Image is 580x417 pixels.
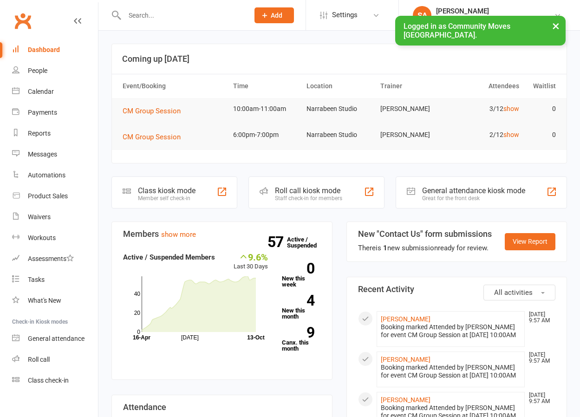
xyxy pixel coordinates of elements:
[28,276,45,283] div: Tasks
[12,349,98,370] a: Roll call
[282,327,321,352] a: 9Canx. this month
[547,16,564,36] button: ×
[302,124,376,146] td: Narrabeen Studio
[436,15,554,24] div: Community Moves [GEOGRAPHIC_DATA]
[12,81,98,102] a: Calendar
[28,335,85,342] div: General attendance
[523,74,560,98] th: Waitlist
[138,186,196,195] div: Class kiosk mode
[12,186,98,207] a: Product Sales
[524,312,555,324] time: [DATE] 9:57 AM
[123,131,187,143] button: CM Group Session
[376,98,450,120] td: [PERSON_NAME]
[450,74,523,98] th: Attendees
[275,195,342,202] div: Staff check-in for members
[381,396,430,404] a: [PERSON_NAME]
[376,124,450,146] td: [PERSON_NAME]
[275,186,342,195] div: Roll call kiosk mode
[12,248,98,269] a: Assessments
[28,297,61,304] div: What's New
[523,124,560,146] td: 0
[404,22,510,39] span: Logged in as Community Moves [GEOGRAPHIC_DATA].
[28,67,47,74] div: People
[413,6,431,25] div: SA
[28,109,57,116] div: Payments
[28,150,57,158] div: Messages
[483,285,555,300] button: All activities
[234,252,268,272] div: Last 30 Days
[383,244,387,252] strong: 1
[358,285,556,294] h3: Recent Activity
[138,195,196,202] div: Member self check-in
[229,98,302,120] td: 10:00am-11:00am
[436,7,554,15] div: [PERSON_NAME]
[229,74,302,98] th: Time
[12,60,98,81] a: People
[12,228,98,248] a: Workouts
[118,74,229,98] th: Event/Booking
[302,98,376,120] td: Narrabeen Studio
[122,9,242,22] input: Search...
[282,326,314,339] strong: 9
[381,323,521,339] div: Booking marked Attended by [PERSON_NAME] for event CM Group Session at [DATE] 10:00AM
[12,165,98,186] a: Automations
[28,130,51,137] div: Reports
[12,370,98,391] a: Class kiosk mode
[282,295,321,319] a: 4New this month
[450,98,523,120] td: 3/12
[28,46,60,53] div: Dashboard
[12,123,98,144] a: Reports
[12,269,98,290] a: Tasks
[12,328,98,349] a: General attendance kiosk mode
[254,7,294,23] button: Add
[381,315,430,323] a: [PERSON_NAME]
[234,252,268,262] div: 9.6%
[123,253,215,261] strong: Active / Suspended Members
[376,74,450,98] th: Trainer
[381,364,521,379] div: Booking marked Attended by [PERSON_NAME] for event CM Group Session at [DATE] 10:00AM
[28,192,68,200] div: Product Sales
[123,107,181,115] span: CM Group Session
[28,234,56,241] div: Workouts
[12,290,98,311] a: What's New
[524,392,555,404] time: [DATE] 9:57 AM
[287,229,328,255] a: 57Active / Suspended
[12,144,98,165] a: Messages
[282,261,314,275] strong: 0
[422,186,525,195] div: General attendance kiosk mode
[302,74,376,98] th: Location
[123,133,181,141] span: CM Group Session
[282,263,321,287] a: 0New this week
[503,105,519,112] a: show
[12,102,98,123] a: Payments
[524,352,555,364] time: [DATE] 9:57 AM
[271,12,282,19] span: Add
[505,233,555,250] a: View Report
[523,98,560,120] td: 0
[229,124,302,146] td: 6:00pm-7:00pm
[503,131,519,138] a: show
[122,54,556,64] h3: Coming up [DATE]
[12,39,98,60] a: Dashboard
[332,5,358,26] span: Settings
[12,207,98,228] a: Waivers
[28,377,69,384] div: Class check-in
[358,229,492,239] h3: New "Contact Us" form submissions
[450,124,523,146] td: 2/12
[123,229,321,239] h3: Members
[123,105,187,117] button: CM Group Session
[28,255,74,262] div: Assessments
[161,230,196,239] a: show more
[422,195,525,202] div: Great for the front desk
[381,356,430,363] a: [PERSON_NAME]
[11,9,34,33] a: Clubworx
[123,403,321,412] h3: Attendance
[282,293,314,307] strong: 4
[28,213,51,221] div: Waivers
[494,288,533,297] span: All activities
[267,235,287,249] strong: 57
[28,171,65,179] div: Automations
[28,356,50,363] div: Roll call
[28,88,54,95] div: Calendar
[358,242,492,254] div: There is new submission ready for review.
